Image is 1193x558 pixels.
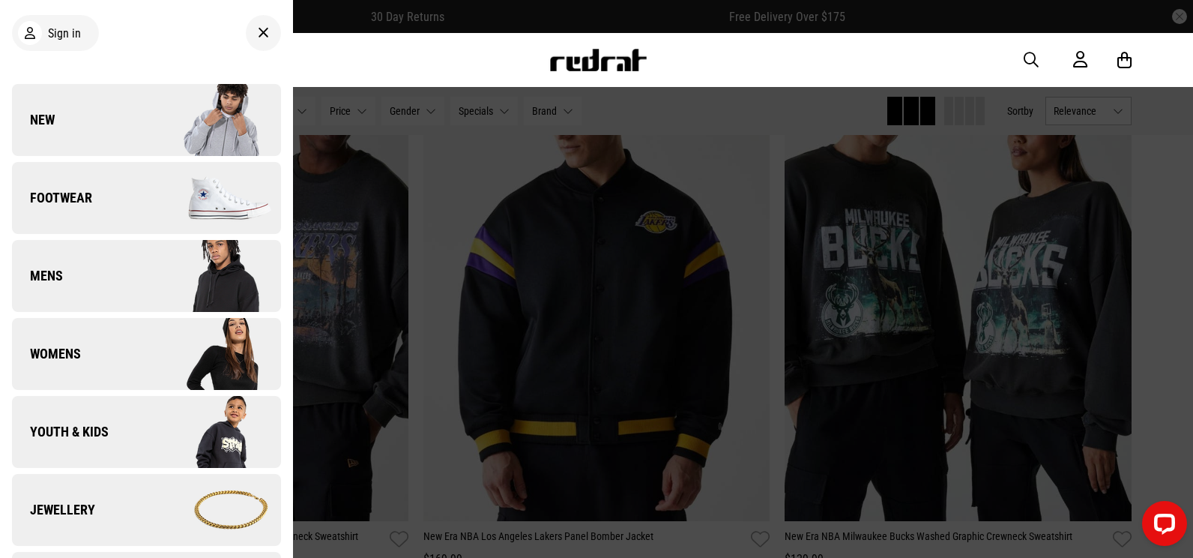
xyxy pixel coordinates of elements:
[12,396,281,468] a: Youth & Kids Company
[146,394,280,469] img: Company
[12,189,92,207] span: Footwear
[12,318,281,390] a: Womens Company
[146,316,280,391] img: Company
[12,345,81,363] span: Womens
[549,49,647,71] img: Redrat logo
[146,82,280,157] img: Company
[12,501,95,519] span: Jewellery
[146,160,280,235] img: Company
[146,472,280,547] img: Company
[12,162,281,234] a: Footwear Company
[12,240,281,312] a: Mens Company
[12,84,281,156] a: New Company
[12,267,63,285] span: Mens
[12,474,281,546] a: Jewellery Company
[1130,495,1193,558] iframe: LiveChat chat widget
[48,26,81,40] span: Sign in
[146,238,280,313] img: Company
[12,423,109,441] span: Youth & Kids
[12,111,55,129] span: New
